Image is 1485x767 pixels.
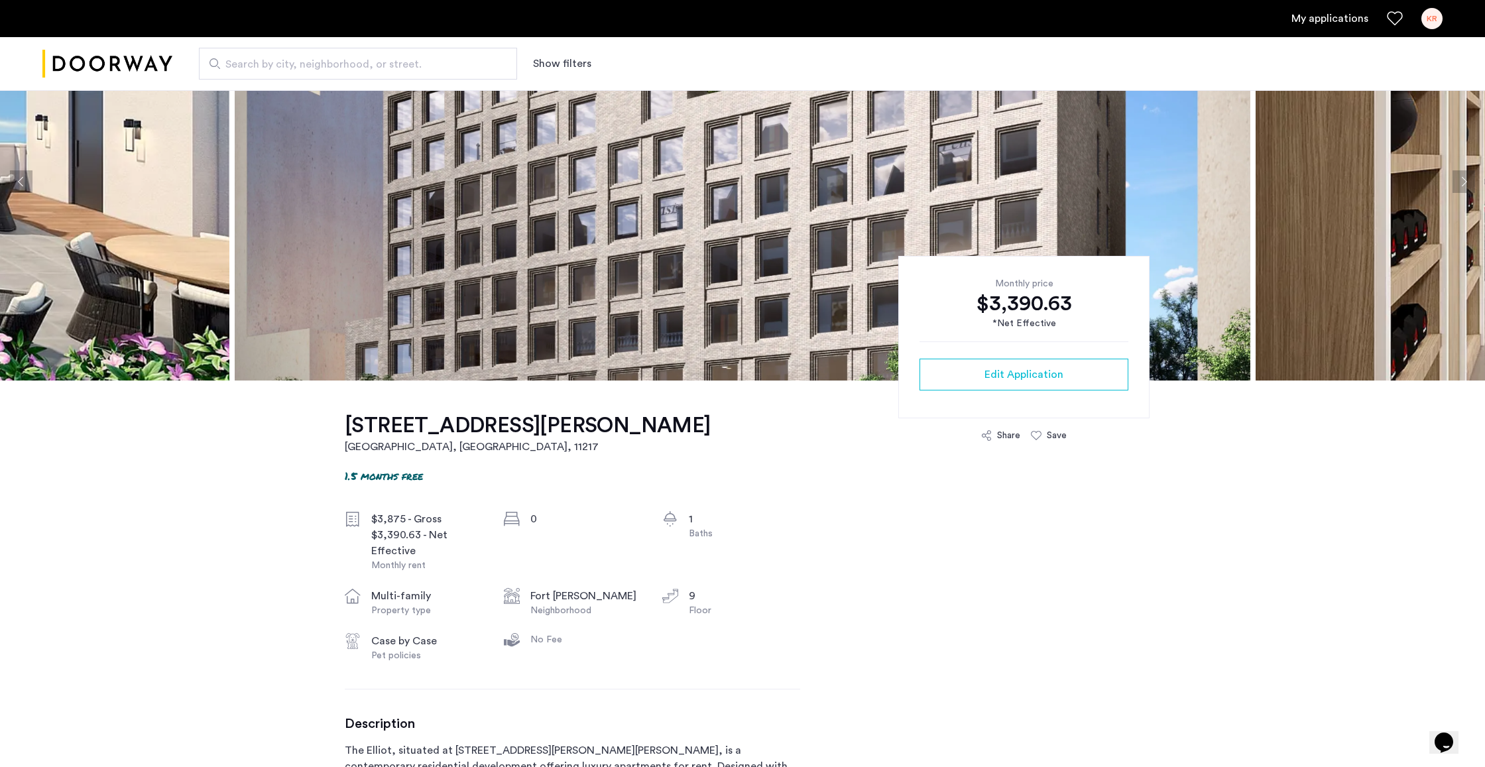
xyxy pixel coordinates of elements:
[371,588,483,604] div: multi-family
[345,439,711,455] h2: [GEOGRAPHIC_DATA], [GEOGRAPHIC_DATA] , 11217
[920,277,1128,290] div: Monthly price
[530,588,642,604] div: Fort [PERSON_NAME]
[10,170,32,193] button: Previous apartment
[225,56,480,72] span: Search by city, neighborhood, or street.
[689,588,800,604] div: 9
[345,412,711,455] a: [STREET_ADDRESS][PERSON_NAME][GEOGRAPHIC_DATA], [GEOGRAPHIC_DATA], 11217
[530,633,642,646] div: No Fee
[199,48,517,80] input: Apartment Search
[1421,8,1443,29] div: KR
[371,511,483,527] div: $3,875 - Gross
[997,429,1020,442] div: Share
[371,527,483,559] div: $3,390.63 - Net Effective
[1047,429,1067,442] div: Save
[371,649,483,662] div: Pet policies
[1453,170,1475,193] button: Next apartment
[920,359,1128,390] button: button
[371,633,483,649] div: Case by Case
[1387,11,1403,27] a: Favorites
[533,56,591,72] button: Show or hide filters
[1429,714,1472,754] iframe: chat widget
[345,716,800,732] h3: Description
[920,290,1128,317] div: $3,390.63
[371,604,483,617] div: Property type
[345,412,711,439] h1: [STREET_ADDRESS][PERSON_NAME]
[984,367,1063,383] span: Edit Application
[689,527,800,540] div: Baths
[42,39,172,89] a: Cazamio logo
[920,317,1128,331] div: *Net Effective
[689,511,800,527] div: 1
[371,559,483,572] div: Monthly rent
[1291,11,1368,27] a: My application
[689,604,800,617] div: Floor
[530,511,642,527] div: 0
[42,39,172,89] img: logo
[530,604,642,617] div: Neighborhood
[345,468,423,483] p: 1.5 months free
